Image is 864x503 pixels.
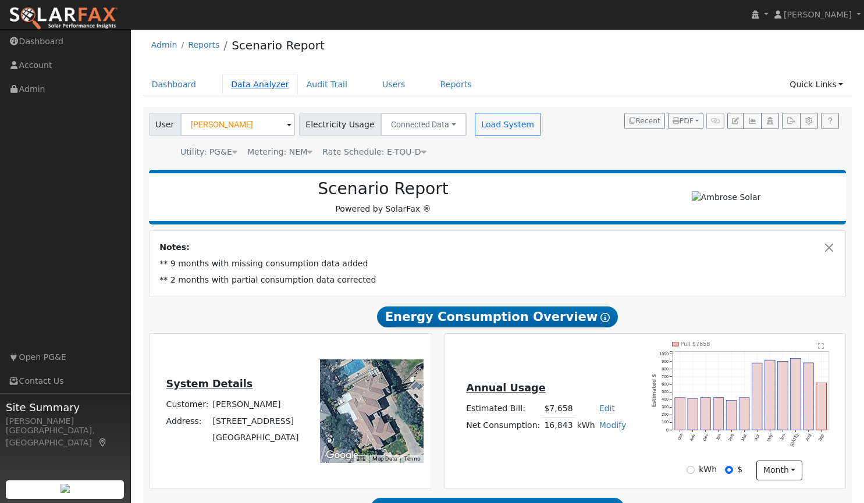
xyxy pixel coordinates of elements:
[143,74,205,95] a: Dashboard
[466,382,545,394] u: Annual Usage
[800,113,818,129] button: Settings
[374,74,414,95] a: Users
[715,433,722,441] text: Jan
[782,113,800,129] button: Export Interval Data
[680,341,710,347] text: Pull $7658
[164,397,211,413] td: Customer:
[381,113,467,136] button: Connected Data
[713,397,724,430] rect: onclick=""
[247,146,312,158] div: Metering: NEM
[464,400,542,417] td: Estimated Bill:
[232,38,325,52] a: Scenario Report
[662,420,669,424] text: 100
[158,272,838,288] td: ** 2 months with partial consumption data corrected
[753,433,760,441] text: Apr
[790,433,799,447] text: [DATE]
[164,413,211,429] td: Address:
[542,400,575,417] td: $7,658
[322,147,426,156] span: Alias: HETOUD
[687,466,695,474] input: kWh
[791,358,801,430] rect: onclick=""
[211,413,301,429] td: [STREET_ADDRESS]
[211,429,301,445] td: [GEOGRAPHIC_DATA]
[728,433,735,442] text: Feb
[821,113,839,129] a: Help Link
[158,256,838,272] td: ** 9 months with missing consumption data added
[778,361,788,430] rect: onclick=""
[542,417,575,434] td: 16,843
[781,74,852,95] a: Quick Links
[299,113,381,136] span: Electricity Usage
[323,448,361,463] a: Open this area in Google Maps (opens a new window)
[159,242,190,252] strong: Notes:
[475,113,541,136] button: Load System
[668,113,703,129] button: PDF
[743,113,761,129] button: Multi-Series Graph
[161,179,606,199] h2: Scenario Report
[651,374,657,407] text: Estimated $
[149,113,181,136] span: User
[166,378,253,390] u: System Details
[404,455,420,462] a: Terms (opens in new tab)
[662,367,669,372] text: 800
[222,74,298,95] a: Data Analyzer
[98,438,108,447] a: Map
[737,463,742,476] label: $
[675,397,685,430] rect: onclick=""
[6,399,125,415] span: Site Summary
[761,113,779,129] button: Login As
[180,113,295,136] input: Select a User
[725,466,733,474] input: $
[575,417,597,434] td: kWh
[659,352,669,356] text: 1000
[666,427,669,432] text: 0
[739,398,749,430] rect: onclick=""
[662,374,669,379] text: 700
[662,405,669,409] text: 300
[357,455,365,463] button: Keyboard shortcuts
[6,415,125,427] div: [PERSON_NAME]
[180,146,237,158] div: Utility: PG&E
[61,484,70,493] img: retrieve
[726,400,737,430] rect: onclick=""
[780,433,787,441] text: Jun
[662,390,669,394] text: 500
[9,6,118,31] img: SolarFax
[599,404,615,413] a: Edit
[702,433,709,441] text: Dec
[741,433,748,441] text: Mar
[464,417,542,434] td: Net Consumption:
[662,382,669,387] text: 600
[803,363,814,430] rect: onclick=""
[662,359,669,364] text: 900
[766,433,774,442] text: May
[188,40,219,49] a: Reports
[600,313,610,322] i: Show Help
[6,424,125,449] div: [GEOGRAPHIC_DATA], [GEOGRAPHIC_DATA]
[662,412,669,417] text: 200
[624,113,665,129] button: Recent
[155,179,612,215] div: Powered by SolarFax ®
[677,433,684,441] text: Oct
[377,306,618,327] span: Energy Consumption Overview
[599,420,627,430] a: Modify
[823,241,835,254] button: Close
[752,363,762,430] rect: onclick=""
[211,397,301,413] td: [PERSON_NAME]
[323,448,361,463] img: Google
[701,397,711,430] rect: onclick=""
[765,360,776,430] rect: onclick=""
[756,461,802,480] button: month
[818,342,824,349] text: 
[692,191,761,204] img: Ambrose Solar
[699,463,717,476] label: kWh
[727,113,744,129] button: Edit User
[432,74,481,95] a: Reports
[689,433,696,441] text: Nov
[688,398,698,430] rect: onclick=""
[662,397,669,402] text: 400
[784,10,852,19] span: [PERSON_NAME]
[816,383,827,430] rect: onclick=""
[817,433,825,442] text: Sep
[298,74,356,95] a: Audit Trail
